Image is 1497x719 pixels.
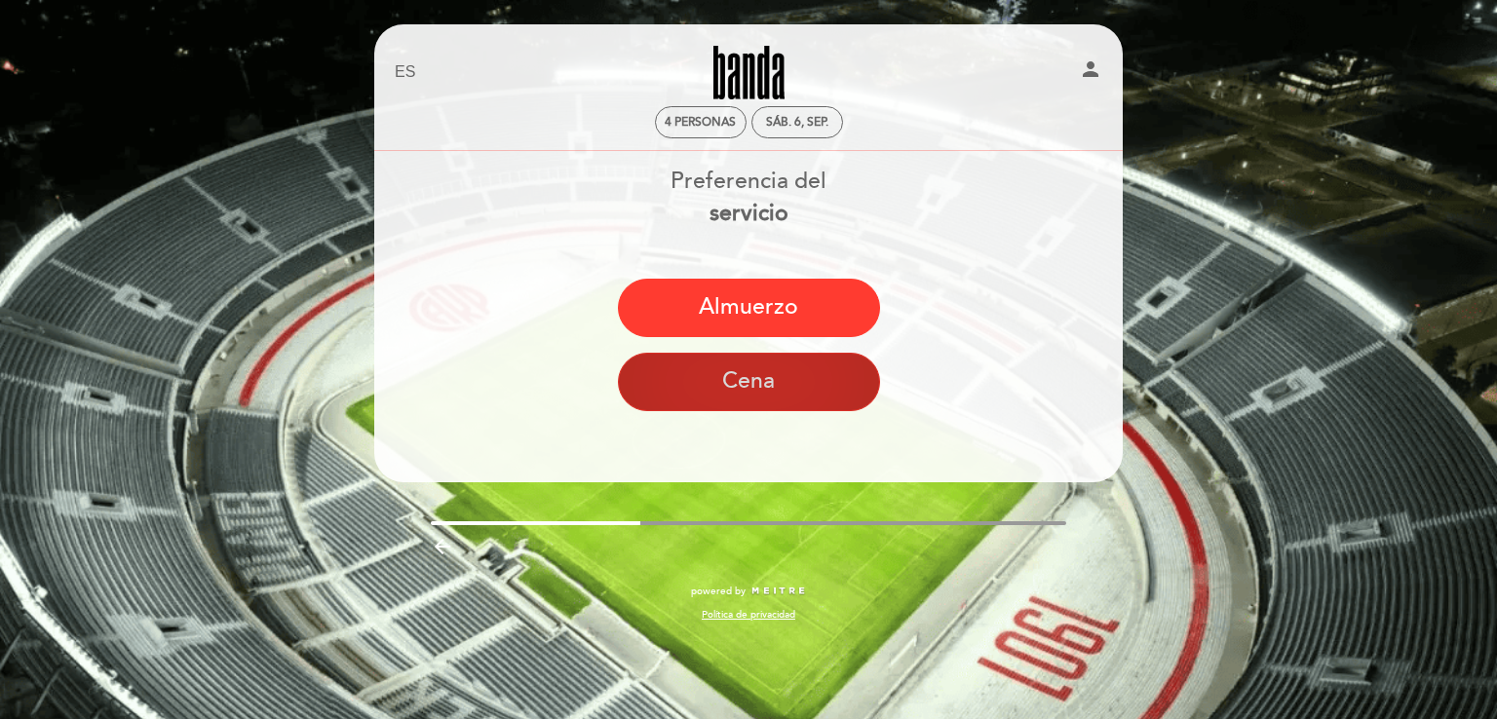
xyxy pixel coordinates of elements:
a: Política de privacidad [702,608,795,622]
a: Banda [627,46,870,99]
div: sáb. 6, sep. [766,115,828,130]
a: powered by [691,585,806,598]
button: Cena [618,353,880,411]
i: person [1079,57,1102,81]
img: MEITRE [750,587,806,596]
div: Preferencia del [373,166,1124,230]
i: arrow_backward [431,535,454,558]
button: person [1079,57,1102,88]
button: Almuerzo [618,279,880,337]
span: powered by [691,585,746,598]
span: 4 personas [665,115,736,130]
b: servicio [710,200,788,227]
